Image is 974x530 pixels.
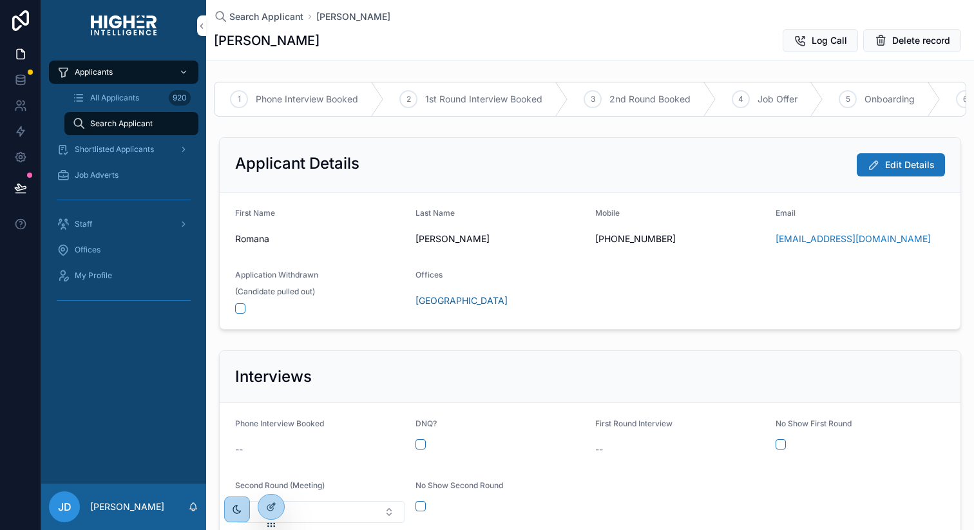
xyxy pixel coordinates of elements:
span: 6 [963,94,968,104]
a: Job Adverts [49,164,198,187]
a: [PERSON_NAME] [316,10,390,23]
span: Staff [75,219,92,229]
span: No Show First Round [776,419,852,428]
span: Log Call [812,34,847,47]
button: Edit Details [857,153,945,176]
span: Second Round (Meeting) [235,480,325,490]
span: Delete record [892,34,950,47]
div: 920 [169,90,191,106]
span: JD [58,499,72,515]
span: 3 [591,94,595,104]
span: My Profile [75,270,112,281]
a: [EMAIL_ADDRESS][DOMAIN_NAME] [776,232,931,245]
span: All Applicants [90,93,139,103]
h2: Interviews [235,366,312,387]
button: Select Button [235,501,405,523]
span: Job Offer [758,93,797,106]
span: 2nd Round Booked [609,93,691,106]
span: No Show Second Round [415,480,503,490]
button: Delete record [863,29,961,52]
span: Romana [235,232,405,245]
span: Application Withdrawn [235,270,318,279]
h1: [PERSON_NAME] [214,32,320,50]
div: scrollable content [41,52,206,327]
span: Search Applicant [229,10,303,23]
span: Job Adverts [75,170,119,180]
span: First Round Interview [595,419,673,428]
a: Applicants [49,61,198,84]
span: Onboarding [864,93,915,106]
span: Last Name [415,208,455,218]
h2: Applicant Details [235,153,359,174]
span: Phone Interview Booked [235,419,324,428]
span: DNQ? [415,419,437,428]
span: 5 [846,94,850,104]
span: 2 [406,94,411,104]
span: Mobile [595,208,620,218]
span: -- [595,443,603,456]
span: First Name [235,208,275,218]
span: Applicants [75,67,113,77]
span: 4 [738,94,743,104]
a: Staff [49,213,198,236]
span: Offices [75,245,100,255]
span: Shortlisted Applicants [75,144,154,155]
span: -- [235,443,243,456]
a: Search Applicant [64,112,198,135]
span: Email [776,208,796,218]
span: [PHONE_NUMBER] [595,232,765,245]
span: 1 [238,94,241,104]
span: Phone Interview Booked [256,93,358,106]
span: [PERSON_NAME] [415,232,586,245]
a: Offices [49,238,198,261]
a: My Profile [49,264,198,287]
span: Offices [415,270,443,279]
p: [PERSON_NAME] [90,500,164,513]
span: 1st Round Interview Booked [425,93,542,106]
a: All Applicants920 [64,86,198,109]
span: (Candidate pulled out) [235,287,315,297]
a: [GEOGRAPHIC_DATA] [415,294,508,307]
span: Search Applicant [90,118,153,129]
img: App logo [91,15,157,36]
button: Log Call [783,29,858,52]
span: Edit Details [885,158,935,171]
a: Shortlisted Applicants [49,138,198,161]
a: Search Applicant [214,10,303,23]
